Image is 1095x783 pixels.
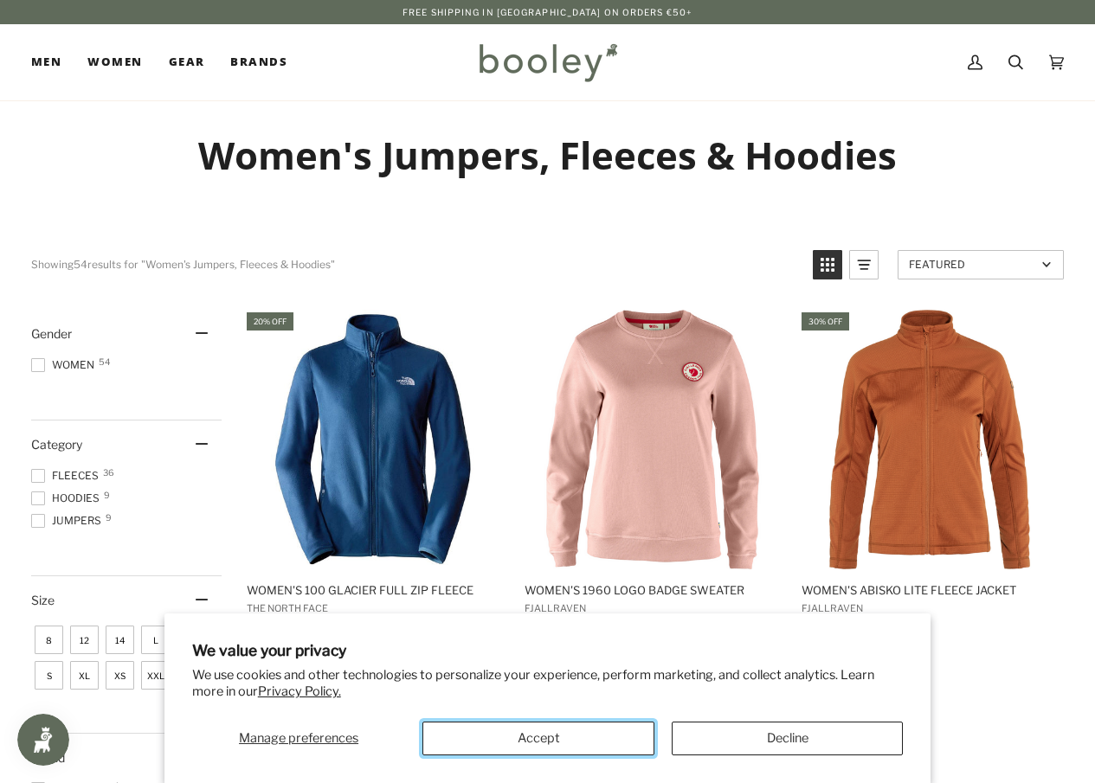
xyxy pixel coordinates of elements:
[31,24,74,100] a: Men
[31,593,55,607] span: Size
[31,54,61,71] span: Men
[87,54,142,71] span: Women
[31,357,100,373] span: Women
[192,641,904,659] h2: We value your privacy
[141,626,170,654] span: Size: L
[849,250,879,279] a: View list mode
[35,626,63,654] span: Size: 8
[74,258,87,271] b: 54
[230,54,287,71] span: Brands
[800,310,1060,569] img: Fjallraven Women's Abisko Lite Fleece Jacket Terracotta Brown - Booley Galway
[74,24,155,100] a: Women
[802,602,1057,614] span: Fjallraven
[70,661,99,690] span: Size: XL
[31,326,72,341] span: Gender
[192,722,406,755] button: Manage preferences
[258,684,341,699] a: Privacy Policy.
[802,312,849,331] div: 30% off
[472,37,623,87] img: Booley
[244,310,505,643] a: Women's 100 Glacier Full Zip Fleece
[247,312,293,331] div: 20% off
[156,24,218,100] a: Gear
[31,250,800,279] div: Showing results for "Women's Jumpers, Fleeces & Hoodies"
[17,714,69,766] iframe: Button to open loyalty program pop-up
[99,357,110,366] span: 54
[106,513,112,522] span: 9
[217,24,300,100] a: Brands
[898,250,1064,279] a: Sort options
[799,310,1060,643] a: Women's Abisko Lite Fleece Jacket
[525,582,780,598] span: Women's 1960 Logo Badge Sweater
[31,132,1064,179] h1: Women's Jumpers, Fleeces & Hoodies
[70,626,99,654] span: Size: 12
[672,722,903,755] button: Decline
[909,258,1036,271] span: Featured
[192,667,904,700] p: We use cookies and other technologies to personalize your experience, perform marketing, and coll...
[247,602,502,614] span: The North Face
[104,491,110,499] span: 9
[31,468,104,484] span: Fleeces
[522,310,783,643] a: Women's 1960 Logo Badge Sweater
[169,54,205,71] span: Gear
[103,468,114,477] span: 36
[525,602,780,614] span: Fjallraven
[813,250,842,279] a: View grid mode
[422,722,654,755] button: Accept
[31,437,82,452] span: Category
[35,661,63,690] span: Size: S
[403,5,692,19] p: Free Shipping in [GEOGRAPHIC_DATA] on Orders €50+
[106,661,134,690] span: Size: XS
[802,582,1057,598] span: Women's Abisko Lite Fleece Jacket
[141,661,170,690] span: Size: XXL
[31,491,105,506] span: Hoodies
[106,626,134,654] span: Size: 14
[245,310,505,569] img: The North Face Women's 100 Glacier Full Zip Shady Blue - Booley Galway
[239,730,358,746] span: Manage preferences
[31,513,106,529] span: Jumpers
[523,310,783,569] img: Fjallraven Women's 1960 Logo Badge Sweater Chalk Rose - Booley Galway
[247,582,502,598] span: Women's 100 Glacier Full Zip Fleece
